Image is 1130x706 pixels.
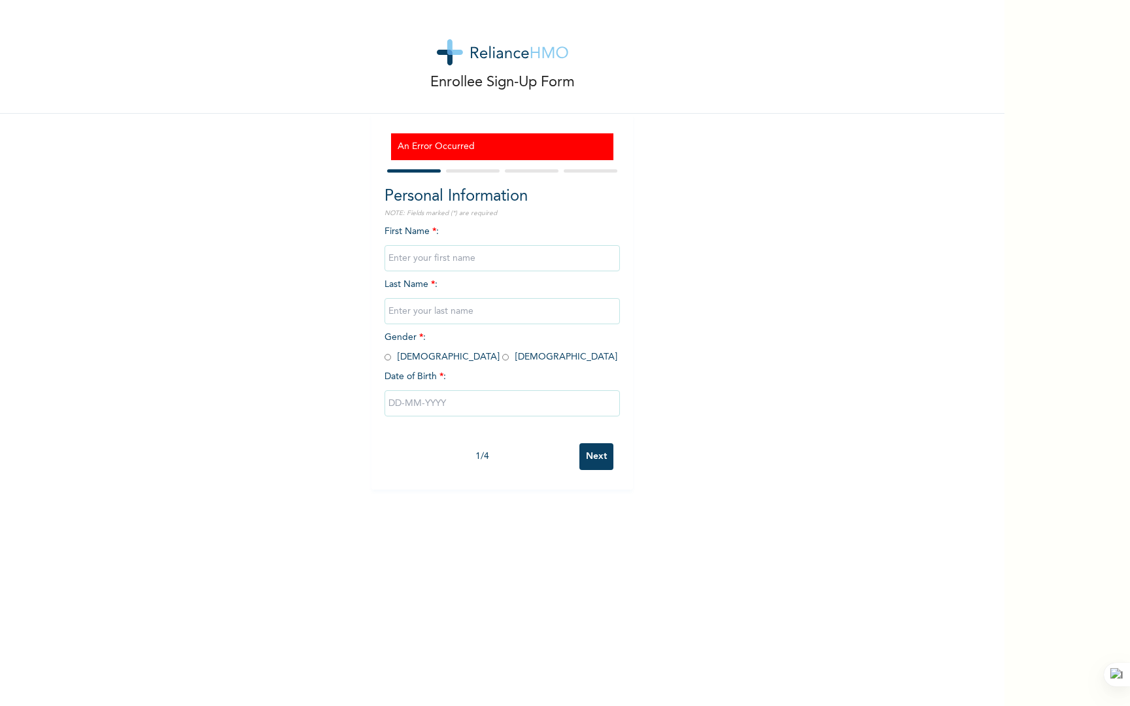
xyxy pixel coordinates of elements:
img: logo [437,39,568,65]
h3: An Error Occurred [398,140,607,154]
input: DD-MM-YYYY [385,390,620,416]
span: Last Name : [385,280,620,316]
input: Enter your last name [385,298,620,324]
div: 1 / 4 [385,450,579,463]
h2: Personal Information [385,185,620,209]
input: Enter your first name [385,245,620,271]
span: Gender : [DEMOGRAPHIC_DATA] [DEMOGRAPHIC_DATA] [385,333,617,361]
p: Enrollee Sign-Up Form [430,72,575,93]
span: First Name : [385,227,620,263]
p: NOTE: Fields marked (*) are required [385,209,620,218]
input: Next [579,443,613,470]
span: Date of Birth : [385,370,446,384]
